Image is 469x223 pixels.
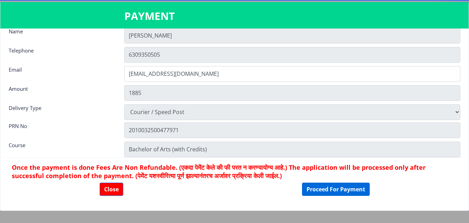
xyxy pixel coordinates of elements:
div: Email [3,66,119,80]
div: Name [3,28,119,42]
h3: PAYMENT [124,9,345,23]
input: Zipcode [124,142,460,157]
input: Zipcode [124,122,460,138]
div: Telephone [3,47,119,61]
input: Amount [124,85,460,101]
button: Close [100,183,123,196]
div: Delivery Type [3,104,119,118]
div: PRN No [3,122,119,136]
div: Course [3,142,119,156]
h6: Once the payment is done Fees Are Non Refundable. (एकदा पेमेंट केले की फी परत न करण्यायोग्य आहे.)... [12,163,457,180]
input: Telephone [124,47,460,63]
div: Amount [3,85,119,99]
input: Email [124,66,460,82]
input: Name [124,28,460,43]
button: Proceed For Payment [302,183,370,196]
